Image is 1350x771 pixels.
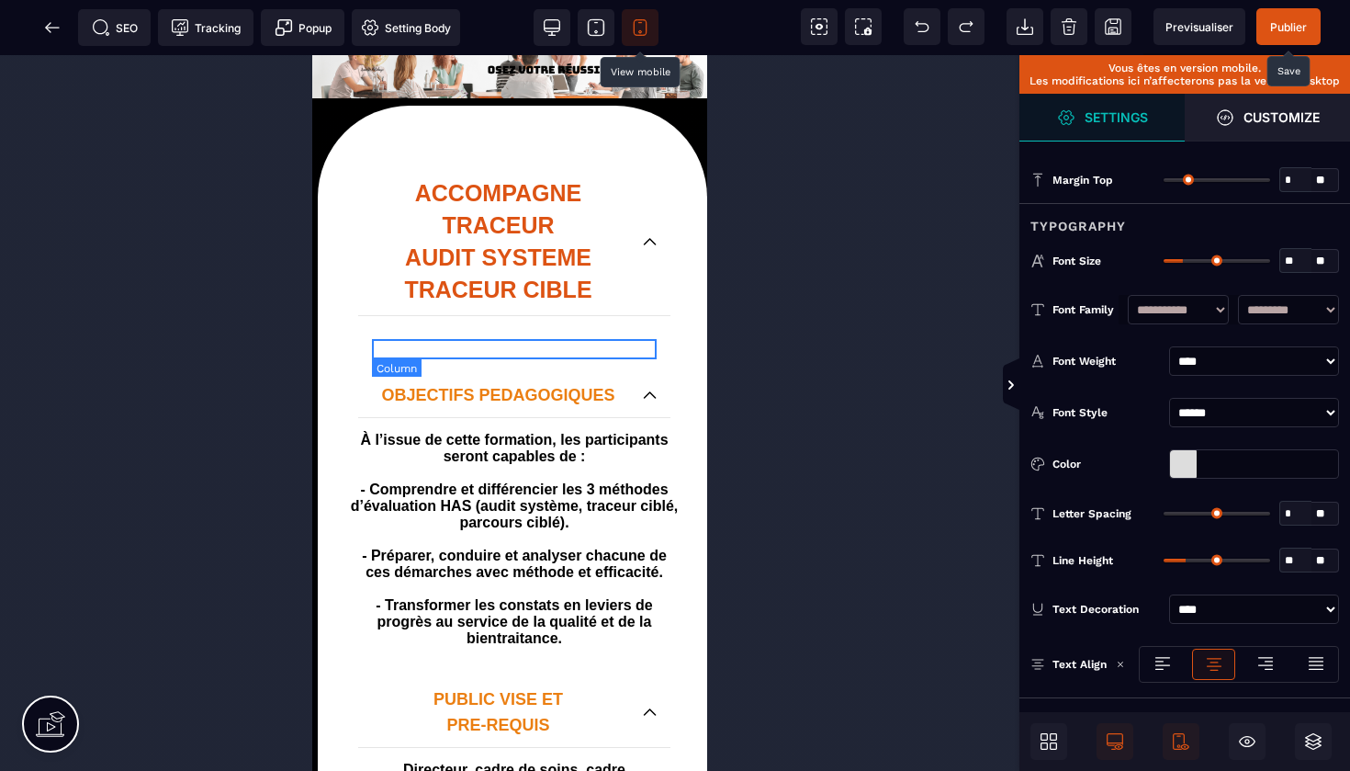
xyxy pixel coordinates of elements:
[1052,254,1101,268] span: Font Size
[1165,20,1233,34] span: Previsualiser
[60,631,312,683] p: PUBLIC VISE ET PRE-REQUIS
[801,8,838,45] span: View components
[1030,723,1067,760] span: Open Blocks
[1052,506,1131,521] span: Letter Spacing
[1019,94,1185,142] span: Settings
[1229,723,1266,760] span: Hide/Show Block
[1029,74,1341,87] p: Les modifications ici n’affecterons pas la version desktop
[275,18,332,37] span: Popup
[39,377,370,591] b: À l’issue de cette formation, les participants seront capables de : - Comprendre et différencier ...
[1052,403,1162,422] div: Font Style
[1097,723,1133,760] span: Desktop Only
[60,327,312,353] p: OBJECTIFS PEDAGOGIQUES
[1270,20,1307,34] span: Publier
[1052,352,1162,370] div: Font Weight
[1185,94,1350,142] span: Open Style Manager
[1163,723,1199,760] span: Mobile Only
[1085,110,1148,124] strong: Settings
[1019,697,1350,731] div: Padding
[1019,203,1350,237] div: Typography
[171,18,241,37] span: Tracking
[1153,8,1245,45] span: Preview
[845,8,882,45] span: Screenshot
[1052,553,1113,568] span: Line Height
[361,18,451,37] span: Setting Body
[1052,600,1162,618] div: Text Decoration
[1029,62,1341,74] p: Vous êtes en version mobile.
[1030,655,1107,674] p: Text Align
[1243,110,1320,124] strong: Customize
[1295,723,1332,760] span: Open Layers
[92,18,138,37] span: SEO
[1052,173,1113,187] span: Margin Top
[60,122,312,251] p: ACCOMPAGNE TRACEUR AUDIT SYSTEME TRACEUR CIBLE
[1052,455,1162,473] div: Color
[1052,300,1119,319] div: Font Family
[1116,660,1125,669] img: loading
